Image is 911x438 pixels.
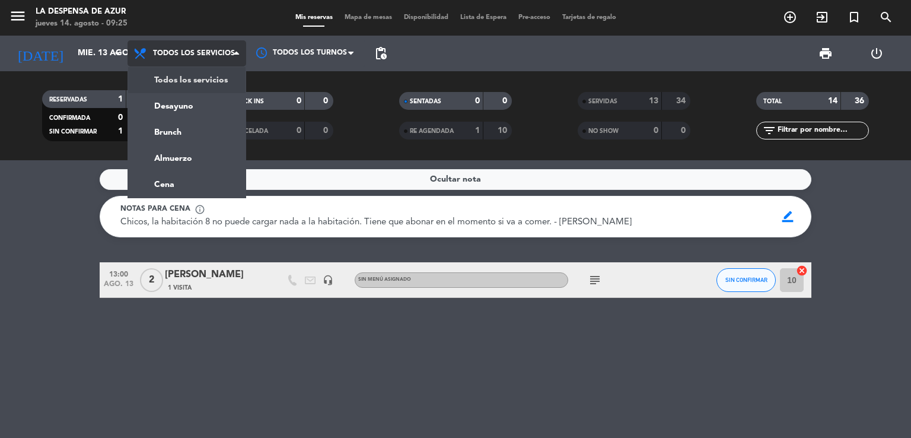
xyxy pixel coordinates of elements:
[512,14,556,21] span: Pre-acceso
[588,273,602,287] i: subject
[9,7,27,29] button: menu
[49,115,90,121] span: CONFIRMADA
[847,10,861,24] i: turned_in_not
[502,97,509,105] strong: 0
[120,204,190,215] span: Notas para cena
[763,99,782,104] span: TOTAL
[323,275,333,285] i: headset_mic
[398,14,454,21] span: Disponibilidad
[104,280,133,294] span: ago. 13
[323,126,330,135] strong: 0
[556,14,622,21] span: Tarjetas de regalo
[879,10,893,24] i: search
[128,119,246,145] a: Brunch
[128,93,246,119] a: Desayuno
[118,127,123,135] strong: 1
[374,46,388,61] span: pending_actions
[796,265,808,277] i: cancel
[128,172,246,198] a: Cena
[231,99,264,104] span: CHECK INS
[654,126,658,135] strong: 0
[725,277,767,283] span: SIN CONFIRMAR
[104,266,133,280] span: 13:00
[815,10,829,24] i: exit_to_app
[231,128,268,134] span: CANCELADA
[498,126,509,135] strong: 10
[118,95,123,103] strong: 1
[649,97,658,105] strong: 13
[716,268,776,292] button: SIN CONFIRMAR
[851,36,902,71] div: LOG OUT
[475,97,480,105] strong: 0
[475,126,480,135] strong: 1
[118,113,123,122] strong: 0
[9,40,72,66] i: [DATE]
[828,97,837,105] strong: 14
[110,46,125,61] i: arrow_drop_down
[818,46,833,61] span: print
[49,129,97,135] span: SIN CONFIRMAR
[128,145,246,172] a: Almuerzo
[681,126,688,135] strong: 0
[410,128,454,134] span: RE AGENDADA
[323,97,330,105] strong: 0
[140,268,163,292] span: 2
[128,67,246,93] a: Todos los servicios
[165,267,266,283] div: [PERSON_NAME]
[783,10,797,24] i: add_circle_outline
[410,99,441,104] span: SENTADAS
[588,99,617,104] span: SERVIDAS
[9,7,27,25] i: menu
[430,173,481,186] span: Ocultar nota
[195,204,205,215] span: info_outline
[36,18,128,30] div: jueves 14. agosto - 09:25
[358,277,411,282] span: Sin menú asignado
[676,97,688,105] strong: 34
[339,14,398,21] span: Mapa de mesas
[168,283,192,293] span: 1 Visita
[289,14,339,21] span: Mis reservas
[776,205,799,228] span: border_color
[36,6,128,18] div: La Despensa de Azur
[776,124,868,137] input: Filtrar por nombre...
[153,49,235,58] span: Todos los servicios
[855,97,867,105] strong: 36
[762,123,776,138] i: filter_list
[588,128,619,134] span: NO SHOW
[869,46,884,61] i: power_settings_new
[297,126,301,135] strong: 0
[297,97,301,105] strong: 0
[120,218,632,227] span: Chicos, la habitación 8 no puede cargar nada a la habitación. Tiene que abonar en el momento si v...
[454,14,512,21] span: Lista de Espera
[49,97,87,103] span: RESERVADAS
